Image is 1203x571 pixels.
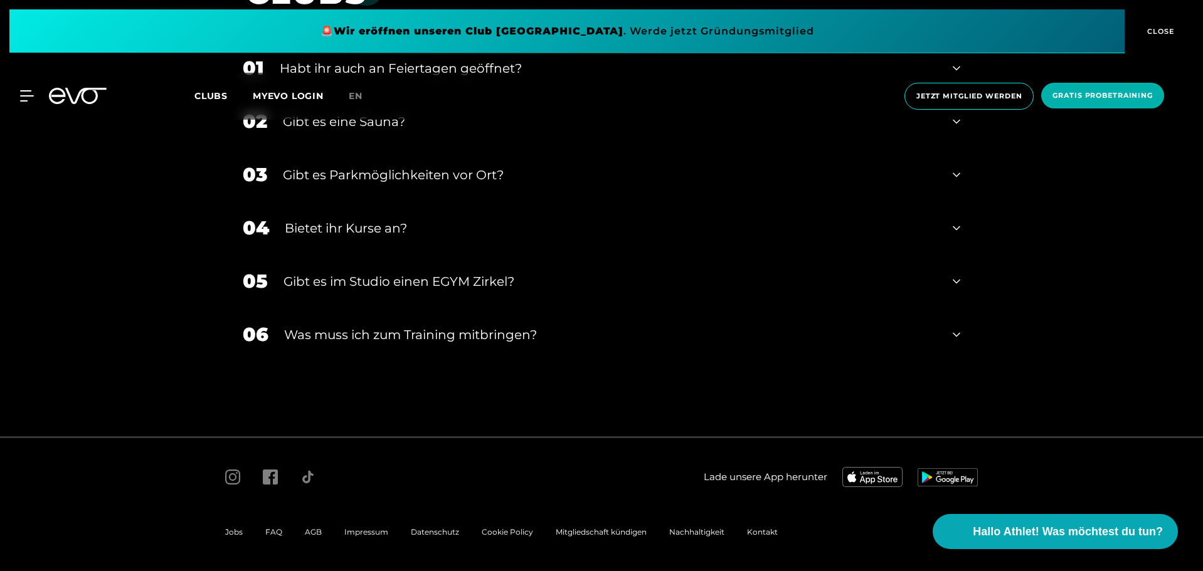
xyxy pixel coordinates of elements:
span: Gratis Probetraining [1052,90,1153,101]
span: Hallo Athlet! Was möchtest du tun? [973,523,1163,540]
a: Jetzt Mitglied werden [901,83,1037,110]
span: Clubs [194,90,228,102]
button: Hallo Athlet! Was möchtest du tun? [933,514,1178,549]
span: Jetzt Mitglied werden [916,91,1022,102]
a: Kontakt [747,527,778,537]
a: Gratis Probetraining [1037,83,1168,110]
img: evofitness app [842,467,903,487]
div: Was muss ich zum Training mitbringen? [284,325,937,344]
div: 03 [243,160,267,189]
div: 04 [243,214,269,242]
a: Cookie Policy [482,527,533,537]
span: en [349,90,363,102]
a: Nachhaltigkeit [669,527,724,537]
div: 05 [243,267,268,295]
span: Lade unsere App herunter [704,470,827,485]
div: Bietet ihr Kurse an? [285,219,937,238]
div: Gibt es im Studio einen EGYM Zirkel? [284,272,937,291]
a: Datenschutz [411,527,459,537]
a: MYEVO LOGIN [253,90,324,102]
a: Impressum [344,527,388,537]
a: Clubs [194,90,253,102]
img: evofitness app [918,468,978,486]
span: CLOSE [1144,26,1175,37]
a: Jobs [225,527,243,537]
div: Gibt es Parkmöglichkeiten vor Ort? [283,165,937,184]
button: CLOSE [1125,9,1194,53]
a: en [349,89,378,103]
a: FAQ [265,527,282,537]
a: AGB [305,527,322,537]
a: Mitgliedschaft kündigen [556,527,647,537]
div: 06 [243,320,268,348]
